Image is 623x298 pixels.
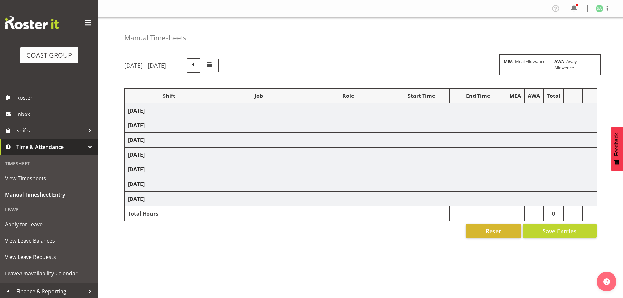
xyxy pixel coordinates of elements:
a: Manual Timesheet Entry [2,186,96,203]
span: Feedback [614,133,620,156]
span: Inbox [16,109,95,119]
div: Leave [2,203,96,216]
a: View Leave Balances [2,233,96,249]
a: View Leave Requests [2,249,96,265]
button: Save Entries [523,224,597,238]
span: Manual Timesheet Entry [5,190,93,200]
span: Save Entries [543,227,577,235]
td: [DATE] [125,133,597,148]
a: Leave/Unavailability Calendar [2,265,96,282]
td: [DATE] [125,162,597,177]
span: Time & Attendance [16,142,85,152]
div: MEA [510,92,521,100]
div: Timesheet [2,157,96,170]
img: help-xxl-2.png [603,278,610,285]
div: Start Time [396,92,446,100]
span: Reset [486,227,501,235]
img: Rosterit website logo [5,16,59,29]
span: Shifts [16,126,85,135]
div: Shift [128,92,211,100]
span: Roster [16,93,95,103]
span: View Leave Balances [5,236,93,246]
td: [DATE] [125,148,597,162]
td: [DATE] [125,192,597,206]
strong: MEA [504,59,513,64]
div: Job [217,92,300,100]
div: COAST GROUP [26,50,72,60]
div: - Away Allowence [550,54,601,75]
td: [DATE] [125,103,597,118]
div: - Meal Allowance [499,54,550,75]
span: View Leave Requests [5,252,93,262]
span: Leave/Unavailability Calendar [5,269,93,278]
span: Finance & Reporting [16,287,85,296]
a: Apply for Leave [2,216,96,233]
div: AWA [528,92,540,100]
button: Reset [466,224,521,238]
div: End Time [453,92,503,100]
strong: AWA [554,59,564,64]
td: Total Hours [125,206,214,221]
img: daniel-an1132.jpg [596,5,603,12]
button: Feedback - Show survey [611,127,623,171]
div: Total [547,92,560,100]
h5: [DATE] - [DATE] [124,62,166,69]
span: View Timesheets [5,173,93,183]
span: Apply for Leave [5,219,93,229]
td: 0 [544,206,564,221]
h4: Manual Timesheets [124,34,186,42]
td: [DATE] [125,177,597,192]
a: View Timesheets [2,170,96,186]
td: [DATE] [125,118,597,133]
div: Role [307,92,389,100]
